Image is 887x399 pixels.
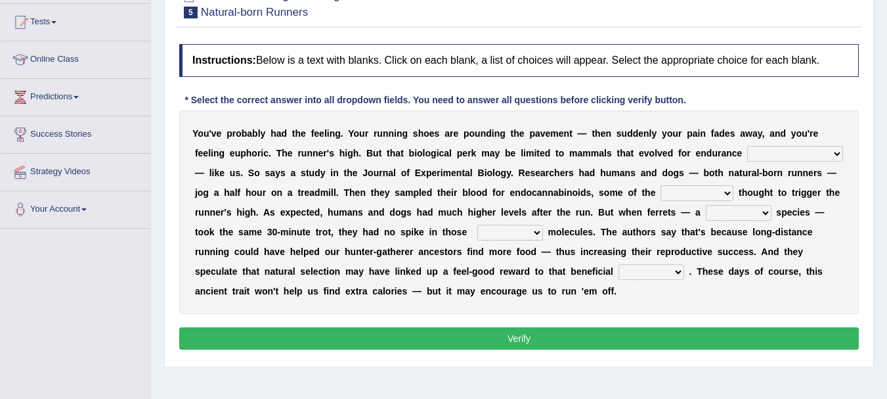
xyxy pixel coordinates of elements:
b: h [579,168,585,178]
b: v [644,148,649,158]
b: e [511,148,516,158]
b: t [536,148,540,158]
b: i [345,148,347,158]
b: a [620,168,625,178]
b: h [390,148,396,158]
b: g [501,168,507,178]
b: s [679,168,684,178]
b: o [559,148,565,158]
b: l [470,168,473,178]
b: E [415,168,421,178]
b: B [478,168,485,178]
b: s [329,148,334,158]
a: Tests [1,4,150,37]
b: o [417,148,423,158]
b: n [330,128,335,139]
b: d [590,168,595,178]
b: l [492,168,495,178]
b: l [423,148,425,158]
b: l [324,128,327,139]
b: e [601,128,606,139]
b: a [270,168,275,178]
b: o [649,148,655,158]
b: d [706,148,712,158]
h4: Below is a text with blanks. Click on each blank, a list of choices will appear. Select the appro... [179,44,859,77]
b: y [662,128,667,139]
b: n [333,168,339,178]
b: e [219,168,225,178]
b: e [314,128,319,139]
b: p [240,148,246,158]
b: Y [192,128,198,139]
b: l [649,128,652,139]
b: h [418,128,424,139]
b: e [203,148,208,158]
b: e [525,168,530,178]
b: e [540,148,545,158]
b: d [545,148,551,158]
b: h [270,128,276,139]
b: v [211,128,217,139]
b: o [668,168,674,178]
b: d [627,128,633,139]
b: l [258,128,261,139]
b: c [263,148,269,158]
b: u [802,128,808,139]
b: Instructions: [192,55,256,66]
b: s [265,168,270,178]
b: a [599,148,604,158]
b: s [301,168,306,178]
b: p [457,148,463,158]
b: s [280,168,286,178]
b: e [546,128,551,139]
b: . [269,148,271,158]
b: e [462,148,467,158]
b: b [703,168,709,178]
b: e [429,128,435,139]
b: J [362,168,368,178]
b: i [330,168,333,178]
b: i [437,148,439,158]
b: m [550,128,558,139]
b: g [347,148,353,158]
b: p [426,168,432,178]
b: t [400,148,404,158]
a: Your Account [1,191,150,224]
b: o [423,128,429,139]
small: Natural-born Runners [201,6,308,18]
b: i [485,168,487,178]
b: u [606,168,612,178]
b: i [492,128,494,139]
b: a [444,128,450,139]
b: a [714,128,720,139]
b: e [519,128,525,139]
b: i [211,148,213,158]
b: e [737,148,743,158]
b: n [494,128,500,139]
b: r [297,148,301,158]
b: a [578,148,583,158]
b: e [217,128,222,139]
b: t [379,148,382,158]
b: n [646,168,652,178]
b: l [521,148,523,158]
b: r [565,168,568,178]
b: e [725,128,730,139]
b: a [291,168,296,178]
b: a [641,168,646,178]
b: u [712,148,718,158]
b: y [506,168,511,178]
b: y [261,128,266,139]
b: h [513,128,519,139]
b: t [592,128,595,139]
b: — [578,128,587,139]
b: i [698,128,701,139]
b: u [204,128,209,139]
b: d [781,128,787,139]
b: o [681,148,687,158]
b: o [425,148,431,158]
b: r [546,168,549,178]
b: p [464,128,469,139]
b: u [475,128,481,139]
b: b [505,148,511,158]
